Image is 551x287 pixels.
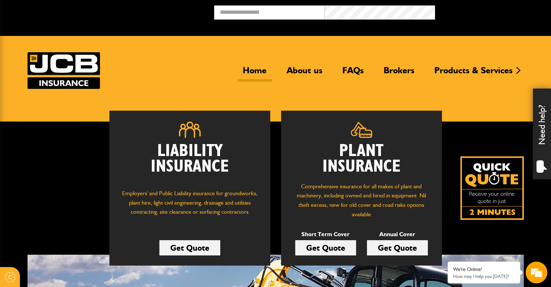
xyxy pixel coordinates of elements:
[367,230,428,239] p: Annual Cover
[453,274,515,279] p: How may I help you today?
[460,156,524,220] img: Quick Quote
[295,240,356,255] a: Get Quote
[28,52,100,89] img: JCB Insurance Services logo
[367,240,428,255] a: Get Quote
[120,143,259,182] h2: Liability Insurance
[292,143,431,175] h2: Plant Insurance
[453,266,515,272] div: We're Online!
[120,189,259,224] p: Employers' and Public Liability insurance for groundworks, plant hire, light civil engineering, d...
[435,5,546,17] button: Broker Login
[292,182,431,219] p: Comprehensive insurance for all makes of plant and machinery, including owned and hired in equipm...
[159,240,220,255] a: Get Quote
[533,89,551,179] div: Need help?
[337,65,369,82] a: FAQs
[28,52,100,89] a: JCB Insurance Services
[237,65,272,82] a: Home
[295,230,356,239] p: Short Term Cover
[460,156,524,220] a: Get your insurance quote isn just 2-minutes
[429,65,518,82] a: Products & Services
[378,65,420,82] a: Brokers
[281,65,328,82] a: About us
